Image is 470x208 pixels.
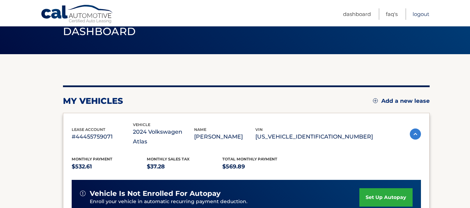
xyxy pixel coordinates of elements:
p: Enroll your vehicle in automatic recurring payment deduction. [90,198,360,206]
img: add.svg [373,98,378,103]
a: Add a new lease [373,98,430,105]
p: $532.61 [72,162,147,172]
p: $37.28 [147,162,222,172]
p: [US_VEHICLE_IDENTIFICATION_NUMBER] [255,132,373,142]
span: Monthly sales Tax [147,157,190,161]
a: Cal Automotive [41,5,114,25]
p: 2024 Volkswagen Atlas [133,127,194,147]
a: Dashboard [343,8,371,20]
span: lease account [72,127,105,132]
span: vin [255,127,263,132]
span: Dashboard [63,25,136,38]
a: set up autopay [359,188,412,207]
span: Monthly Payment [72,157,112,161]
p: $569.89 [222,162,298,172]
a: Logout [413,8,429,20]
a: FAQ's [386,8,398,20]
span: name [194,127,206,132]
img: alert-white.svg [80,191,86,196]
img: accordion-active.svg [410,128,421,140]
p: [PERSON_NAME] [194,132,255,142]
p: #44455759071 [72,132,133,142]
span: vehicle [133,122,150,127]
span: vehicle is not enrolled for autopay [90,189,221,198]
h2: my vehicles [63,96,123,106]
span: Total Monthly Payment [222,157,277,161]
